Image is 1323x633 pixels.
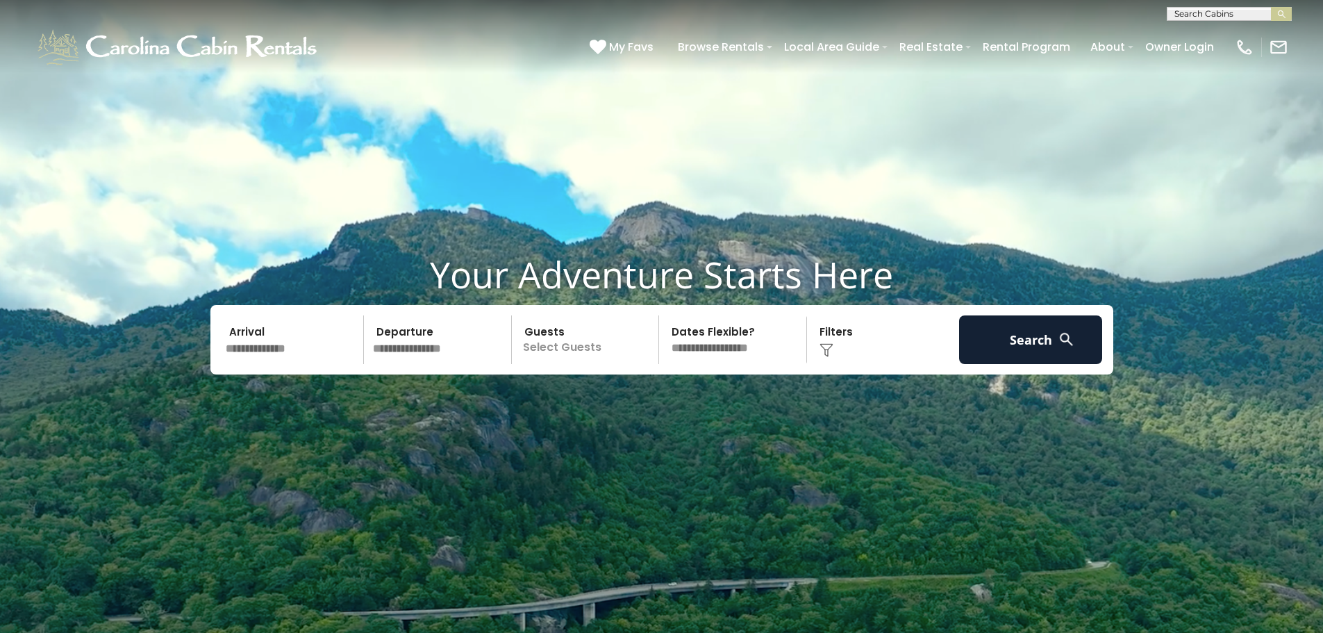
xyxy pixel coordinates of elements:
[892,35,970,59] a: Real Estate
[609,38,654,56] span: My Favs
[819,343,833,357] img: filter--v1.png
[1269,38,1288,57] img: mail-regular-white.png
[976,35,1077,59] a: Rental Program
[1083,35,1132,59] a: About
[516,315,659,364] p: Select Guests
[1138,35,1221,59] a: Owner Login
[777,35,886,59] a: Local Area Guide
[10,253,1313,296] h1: Your Adventure Starts Here
[590,38,657,56] a: My Favs
[959,315,1103,364] button: Search
[1235,38,1254,57] img: phone-regular-white.png
[35,26,323,68] img: White-1-1-2.png
[671,35,771,59] a: Browse Rentals
[1058,331,1075,348] img: search-regular-white.png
